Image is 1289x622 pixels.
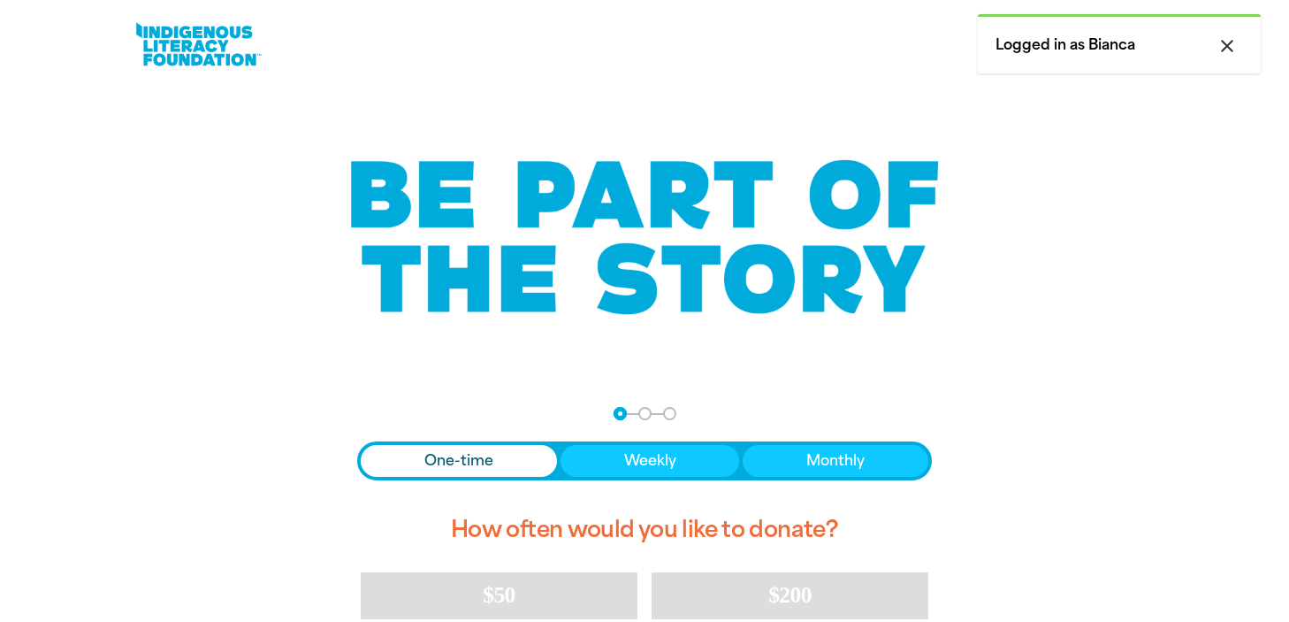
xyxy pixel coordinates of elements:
[638,407,652,420] button: Navigate to step 2 of 3 to enter your details
[424,450,493,472] span: One-time
[357,442,932,480] div: Donation frequency
[768,582,812,608] span: $200
[624,450,676,472] span: Weekly
[361,572,637,618] button: $50
[743,445,928,477] button: Monthly
[335,125,954,350] img: Be part of the story
[1217,35,1238,57] i: close
[561,445,740,477] button: Weekly
[357,502,932,558] h2: How often would you like to donate?
[978,14,1261,73] div: Logged in as Bianca
[1211,35,1243,58] button: close
[483,582,515,608] span: $50
[652,572,928,618] button: $200
[806,450,865,472] span: Monthly
[614,407,627,420] button: Navigate to step 1 of 3 to enter your donation amount
[361,445,557,477] button: One-time
[663,407,676,420] button: Navigate to step 3 of 3 to enter your payment details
